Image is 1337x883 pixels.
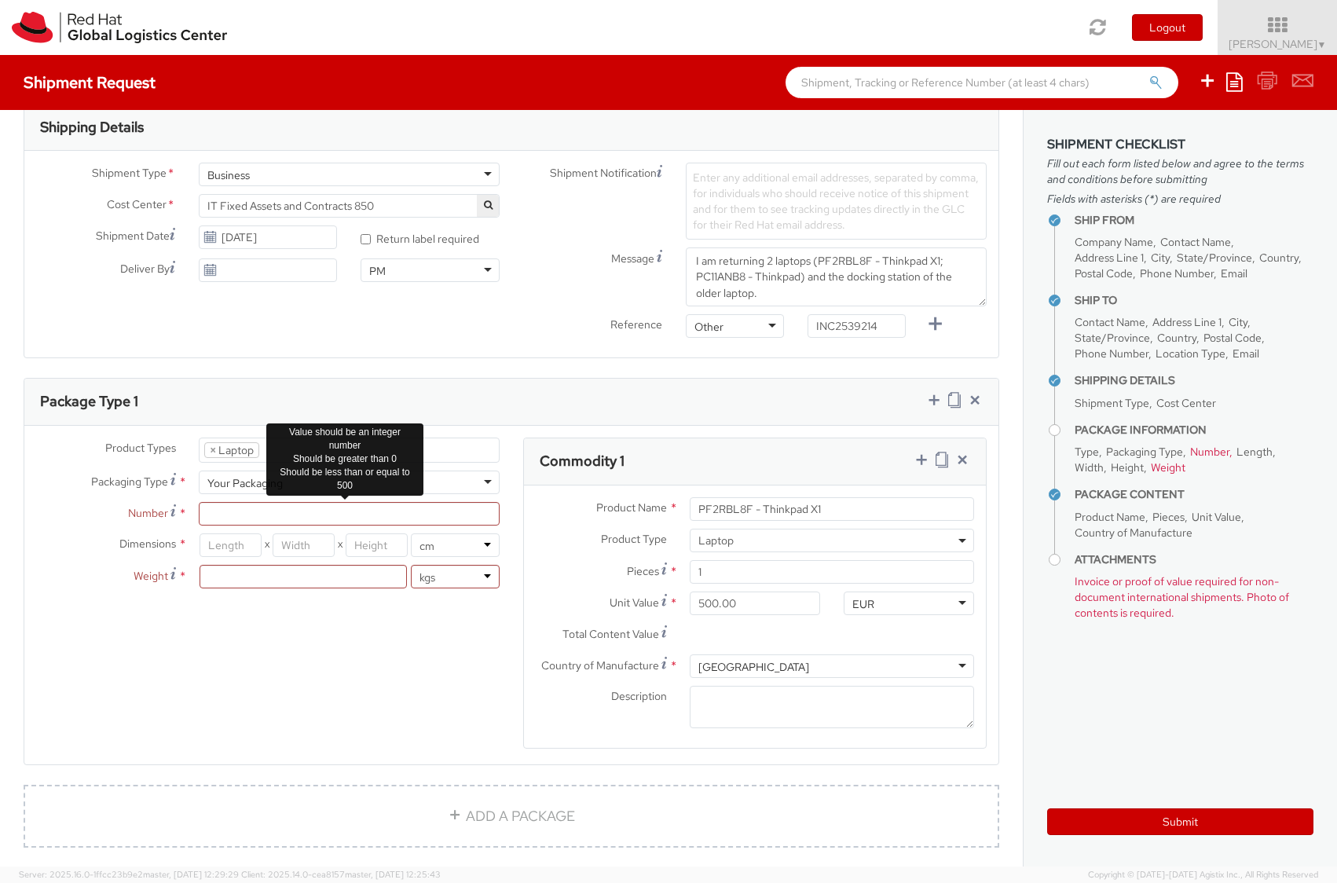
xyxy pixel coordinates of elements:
div: Value should be an integer number Should be greater than 0 Should be less than or equal to 500 [266,423,423,496]
span: Invoice or proof of value required for non-document international shipments. Photo of contents is... [1075,574,1289,620]
li: Laptop [204,442,259,458]
span: X [335,533,345,557]
div: Other [694,319,723,335]
span: Unit Value [610,595,659,610]
span: Contact Name [1075,315,1145,329]
span: Weight [1151,460,1185,474]
span: Total Content Value [562,627,659,641]
div: PM [369,263,386,279]
span: Fill out each form listed below and agree to the terms and conditions before submitting [1047,156,1313,187]
a: ADD A PACKAGE [24,785,999,848]
span: × [210,443,216,457]
span: Cost Center [107,196,167,214]
span: Type [1075,445,1099,459]
span: Email [1221,266,1247,280]
span: State/Province [1075,331,1150,345]
h3: Commodity 1 [540,453,625,469]
span: Enter any additional email addresses, separated by comma, for individuals who should receive noti... [693,170,979,232]
span: Deliver By [120,261,170,277]
span: Cost Center [1156,396,1216,410]
input: Return label required [361,234,371,244]
span: Shipment Date [96,228,170,244]
span: Server: 2025.16.0-1ffcc23b9e2 [19,869,239,880]
span: Phone Number [1140,266,1214,280]
span: City [1151,251,1170,265]
h4: Package Content [1075,489,1313,500]
span: master, [DATE] 12:29:29 [143,869,239,880]
span: Country [1157,331,1196,345]
span: Shipment Type [92,165,167,183]
label: Return label required [361,229,482,247]
span: Country of Manufacture [1075,526,1192,540]
span: Laptop [698,533,965,548]
h4: Package Information [1075,424,1313,436]
span: Length [1236,445,1273,459]
span: Address Line 1 [1152,315,1222,329]
h3: Package Type 1 [40,394,138,409]
span: Packaging Type [91,474,168,489]
span: Copyright © [DATE]-[DATE] Agistix Inc., All Rights Reserved [1088,869,1318,881]
h4: Attachments [1075,554,1313,566]
div: Business [207,167,250,183]
span: Client: 2025.14.0-cea8157 [241,869,441,880]
span: Location Type [1156,346,1225,361]
div: EUR [852,596,874,612]
span: Number [128,506,168,520]
input: Shipment, Tracking or Reference Number (at least 4 chars) [786,67,1178,98]
span: X [262,533,272,557]
span: Address Line 1 [1075,251,1144,265]
span: Shipment Type [1075,396,1149,410]
h4: Ship From [1075,214,1313,226]
span: Postal Code [1203,331,1262,345]
span: Laptop [690,529,974,552]
div: Your Packaging [207,475,283,491]
span: Product Name [596,500,667,515]
span: Width [1075,460,1104,474]
span: City [1229,315,1247,329]
span: Country [1259,251,1299,265]
span: Product Types [105,441,176,455]
img: rh-logistics-00dfa346123c4ec078e1.svg [12,12,227,43]
span: Pieces [1152,510,1185,524]
span: Unit Value [1192,510,1241,524]
input: Width [273,533,335,557]
span: Number [1190,445,1229,459]
span: Description [611,689,667,703]
span: ▼ [1317,38,1327,51]
span: Product Type [601,532,667,546]
span: Pieces [627,564,659,578]
span: Product Name [1075,510,1145,524]
span: Packaging Type [1106,445,1183,459]
h4: Shipping Details [1075,375,1313,387]
span: Weight [134,569,168,583]
span: master, [DATE] 12:25:43 [345,869,441,880]
span: Email [1233,346,1259,361]
h3: Shipping Details [40,119,144,135]
span: Country of Manufacture [541,658,659,672]
span: IT Fixed Assets and Contracts 850 [207,199,491,213]
h3: Shipment Checklist [1047,137,1313,152]
h4: Shipment Request [24,74,156,91]
input: Height [346,533,408,557]
span: State/Province [1177,251,1252,265]
div: [GEOGRAPHIC_DATA] [698,659,809,675]
button: Logout [1132,14,1203,41]
button: Submit [1047,808,1313,835]
span: Reference [610,317,662,332]
span: Contact Name [1160,235,1231,249]
span: Height [1111,460,1144,474]
input: Length [200,533,262,557]
span: Shipment Notification [550,165,657,181]
span: Phone Number [1075,346,1148,361]
span: [PERSON_NAME] [1229,37,1327,51]
span: Message [611,251,654,266]
span: Postal Code [1075,266,1133,280]
span: Dimensions [119,537,176,551]
h4: Ship To [1075,295,1313,306]
span: IT Fixed Assets and Contracts 850 [199,194,500,218]
span: Company Name [1075,235,1153,249]
span: Fields with asterisks (*) are required [1047,191,1313,207]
